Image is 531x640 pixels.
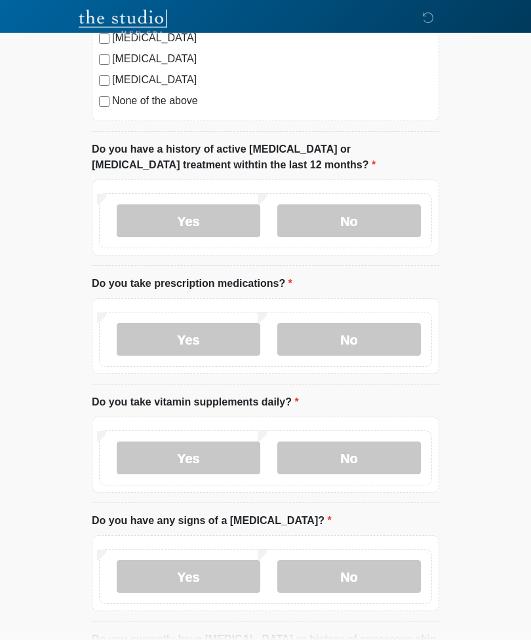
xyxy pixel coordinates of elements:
label: No [277,561,421,593]
label: Yes [117,561,260,593]
label: Do you take prescription medications? [92,276,292,292]
img: The Studio Med Spa Logo [79,10,167,36]
label: No [277,442,421,475]
label: No [277,324,421,356]
label: Do you have a history of active [MEDICAL_DATA] or [MEDICAL_DATA] treatment withtin the last 12 mo... [92,142,439,174]
input: None of the above [99,97,109,107]
label: [MEDICAL_DATA] [112,52,432,67]
label: None of the above [112,94,432,109]
label: Do you have any signs of a [MEDICAL_DATA]? [92,514,332,529]
label: Yes [117,324,260,356]
label: No [277,205,421,238]
label: [MEDICAL_DATA] [112,73,432,88]
input: [MEDICAL_DATA] [99,76,109,86]
label: Do you take vitamin supplements daily? [92,395,299,411]
label: Yes [117,205,260,238]
label: Yes [117,442,260,475]
input: [MEDICAL_DATA] [99,55,109,66]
